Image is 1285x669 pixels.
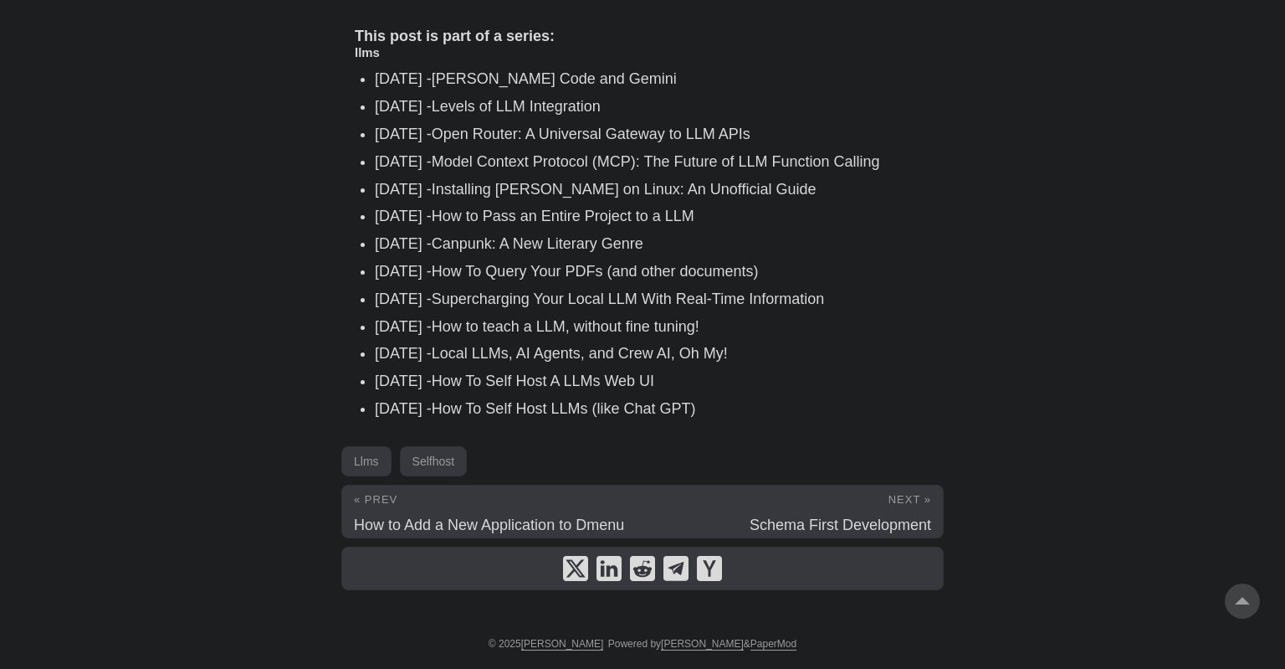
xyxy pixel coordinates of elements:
span: « Prev [354,493,397,506]
a: share Supercharging Your Local LLM With Real-Time Information on reddit [630,556,655,581]
li: [DATE] - [375,122,930,147]
a: Open Router: A Universal Gateway to LLM APIs [432,126,750,142]
a: Next » Schema First Development [642,486,943,538]
a: share Supercharging Your Local LLM With Real-Time Information on ycombinator [697,556,722,581]
a: How to Pass an Entire Project to a LLM [432,208,694,224]
a: [PERSON_NAME] [661,638,744,651]
li: [DATE] - [375,150,930,174]
li: [DATE] - [375,204,930,229]
span: Powered by & [608,638,796,650]
li: [DATE] - [375,232,930,256]
a: llms [355,45,380,59]
li: [DATE] - [375,369,930,394]
li: [DATE] - [375,315,930,339]
a: Canpunk: A New Literary Genre [432,235,643,252]
a: Model Context Protocol (MCP): The Future of LLM Function Calling [432,153,880,170]
li: [DATE] - [375,95,930,119]
span: Next » [888,493,931,506]
a: [PERSON_NAME] Code and Gemini [432,70,677,87]
a: share Supercharging Your Local LLM With Real-Time Information on linkedin [596,556,622,581]
a: How to teach a LLM, without fine tuning! [432,318,699,335]
li: [DATE] - [375,342,930,366]
a: Installing [PERSON_NAME] on Linux: An Unofficial Guide [432,181,817,198]
a: How To Self Host LLMs (like Chat GPT) [432,400,696,417]
a: How To Query Your PDFs (and other documents) [432,263,759,280]
a: Llms [341,446,392,476]
a: Selfhost [400,446,468,476]
a: go to top [1225,584,1260,619]
a: share Supercharging Your Local LLM With Real-Time Information on x [563,556,588,581]
span: Schema First Development [750,517,931,533]
a: Local LLMs, AI Agents, and Crew AI, Oh My! [432,345,728,362]
li: [DATE] - [375,67,930,91]
a: [PERSON_NAME] [521,638,604,651]
li: [DATE] - [375,178,930,202]
a: PaperMod [750,638,796,651]
li: [DATE] - [375,287,930,311]
li: [DATE] - [375,397,930,421]
h4: This post is part of a series: [355,28,930,46]
a: Supercharging Your Local LLM With Real-Time Information [432,291,825,307]
li: [DATE] - [375,260,930,284]
a: « Prev How to Add a New Application to Dmenu [342,486,642,538]
a: share Supercharging Your Local LLM With Real-Time Information on telegram [663,556,689,581]
a: Levels of LLM Integration [432,98,601,115]
a: How To Self Host A LLMs Web UI [432,373,654,389]
span: © 2025 [489,638,604,650]
span: How to Add a New Application to Dmenu [354,517,624,533]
